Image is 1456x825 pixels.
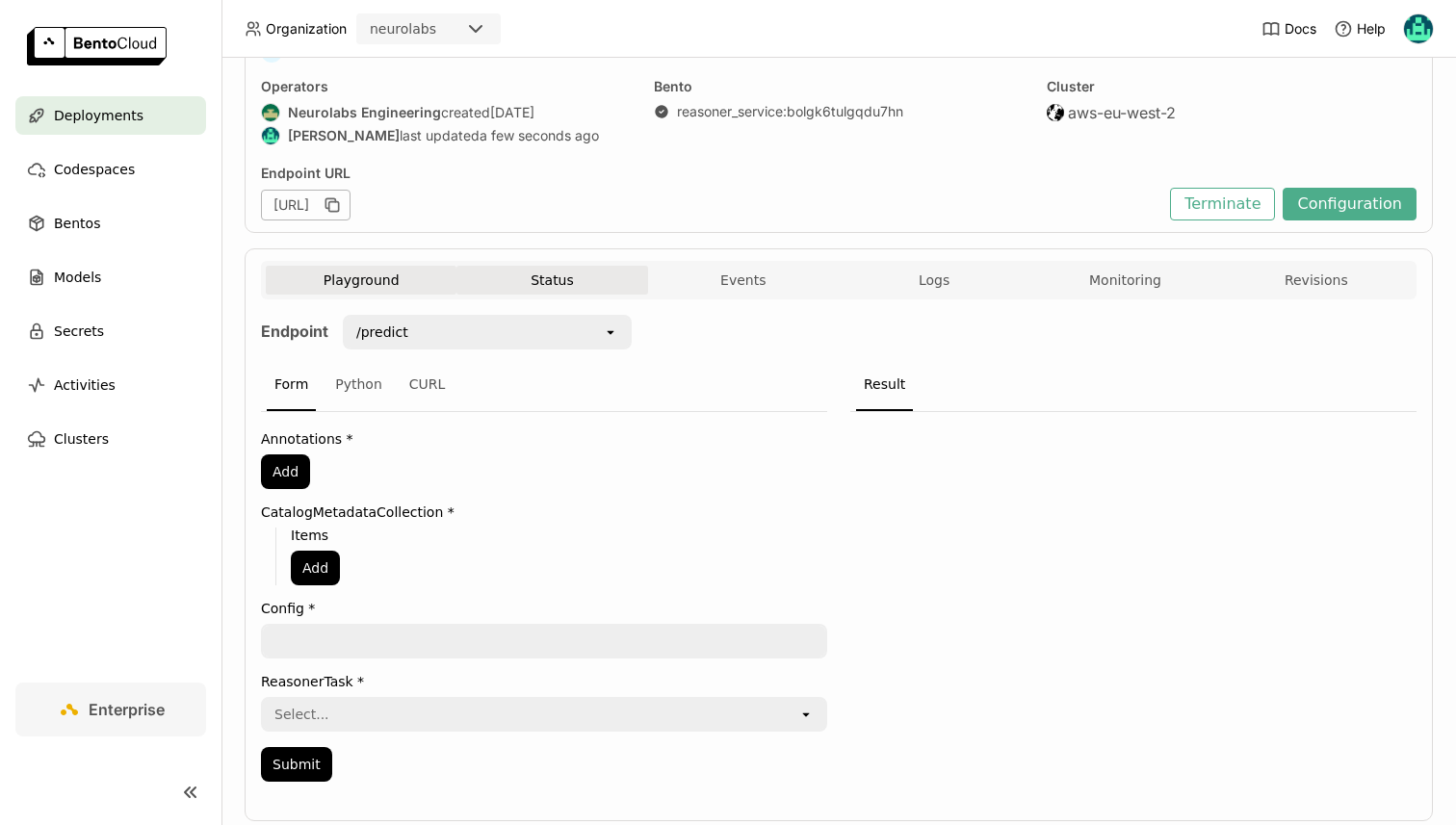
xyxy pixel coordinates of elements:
input: Selected /predict. [410,322,412,342]
img: Neurolabs Engineering [262,104,279,121]
a: Bentos [15,204,206,243]
div: neurolabs [370,19,436,39]
div: CURL [402,359,454,411]
div: /predict [356,322,408,342]
span: Activities [54,374,116,397]
span: a few seconds ago [480,127,599,144]
img: logo [27,27,167,65]
a: Clusters [15,420,206,458]
a: Secrets [15,312,206,350]
label: ReasonerTask * [261,674,827,689]
div: created [261,103,631,122]
a: Enterprise [15,683,206,736]
svg: open [603,324,618,340]
button: Status [456,266,647,295]
div: last updated [261,126,631,145]
a: Activities [15,366,206,404]
span: [DATE] [490,104,534,121]
span: Codespaces [54,158,135,181]
div: Select... [274,705,329,724]
span: Bentos [54,212,100,235]
div: Bento [654,78,1024,95]
button: Events [648,266,839,295]
label: Annotations * [261,431,827,447]
span: Clusters [54,427,109,451]
button: Add [261,454,310,489]
button: Add [291,551,340,585]
label: CatalogMetadataCollection * [261,504,827,520]
a: Deployments [15,96,206,135]
div: Form [267,359,316,411]
a: Models [15,258,206,296]
div: Python [327,359,390,411]
span: Docs [1285,20,1316,38]
div: [URL] [261,190,351,220]
span: Enterprise [89,700,165,719]
strong: Endpoint [261,322,328,341]
span: Secrets [54,320,104,343]
div: Operators [261,78,631,95]
span: Organization [266,20,347,38]
button: Revisions [1221,266,1412,295]
a: reasoner_service:bolgk6tulgqdu7hn [677,103,903,120]
svg: open [798,707,814,722]
img: Calin Cojocaru [262,127,279,144]
span: aws-eu-west-2 [1068,103,1176,122]
div: Cluster [1047,78,1417,95]
span: Models [54,266,101,289]
button: Logs [839,266,1029,295]
button: Monitoring [1029,266,1220,295]
label: Items [291,528,827,543]
span: Deployments [54,104,143,127]
div: Result [856,359,913,411]
input: Selected neurolabs. [438,20,440,39]
button: Submit [261,747,332,782]
strong: Neurolabs Engineering [288,104,441,121]
button: Playground [266,266,456,295]
span: Help [1357,20,1386,38]
label: Config * [261,601,827,616]
div: Endpoint URL [261,165,1160,182]
a: Codespaces [15,150,206,189]
strong: [PERSON_NAME] [288,127,400,144]
a: Docs [1261,19,1316,39]
button: Terminate [1170,188,1275,220]
div: Help [1334,19,1386,39]
img: Calin Cojocaru [1404,14,1433,43]
button: Configuration [1283,188,1417,220]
